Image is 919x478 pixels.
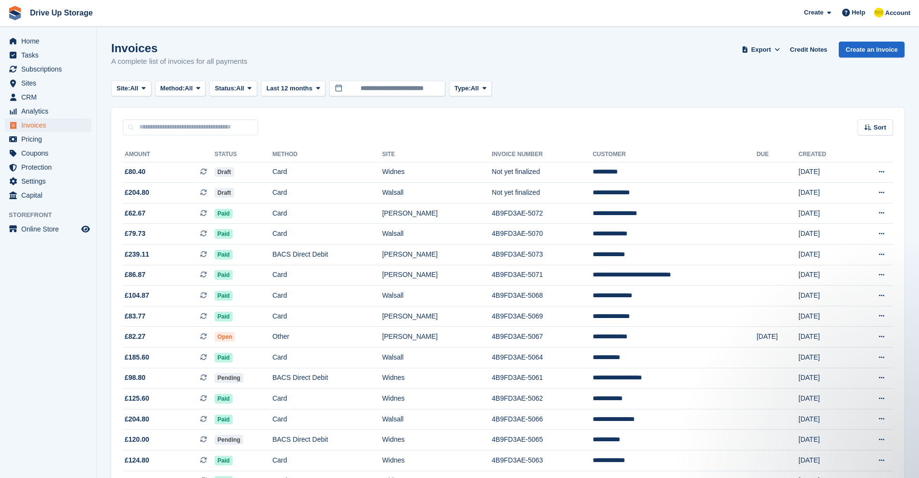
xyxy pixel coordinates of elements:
a: menu [5,222,91,236]
span: Paid [215,250,233,260]
td: BACS Direct Debit [272,430,382,450]
td: Walsall [382,286,492,306]
span: Settings [21,174,79,188]
td: [DATE] [799,450,853,471]
td: [DATE] [757,327,799,348]
td: Other [272,327,382,348]
td: 4B9FD3AE-5068 [492,286,593,306]
span: Help [852,8,865,17]
span: Paid [215,270,233,280]
td: Card [272,409,382,430]
td: [DATE] [799,162,853,183]
span: Storefront [9,210,96,220]
span: Pending [215,373,243,383]
td: [DATE] [799,327,853,348]
td: [DATE] [799,224,853,245]
span: Create [804,8,823,17]
span: £62.67 [125,208,146,218]
td: [DATE] [799,306,853,327]
button: Type: All [449,81,492,97]
span: £125.60 [125,393,149,404]
a: menu [5,90,91,104]
span: Sites [21,76,79,90]
span: Capital [21,188,79,202]
td: [DATE] [799,409,853,430]
td: [DATE] [799,245,853,265]
span: Last 12 months [266,84,312,93]
span: Paid [215,312,233,321]
td: Card [272,162,382,183]
span: Invoices [21,118,79,132]
td: Widnes [382,162,492,183]
td: 4B9FD3AE-5072 [492,203,593,224]
a: menu [5,104,91,118]
a: Create an Invoice [839,42,904,58]
span: CRM [21,90,79,104]
td: BACS Direct Debit [272,368,382,389]
img: stora-icon-8386f47178a22dfd0bd8f6a31ec36ba5ce8667c1dd55bd0f319d3a0aa187defe.svg [8,6,22,20]
a: menu [5,160,91,174]
td: 4B9FD3AE-5070 [492,224,593,245]
span: Method: [160,84,185,93]
p: A complete list of invoices for all payments [111,56,248,67]
td: Widnes [382,450,492,471]
td: 4B9FD3AE-5073 [492,245,593,265]
img: Crispin Vitoria [874,8,884,17]
a: menu [5,118,91,132]
span: Paid [215,353,233,362]
td: Card [272,389,382,409]
td: Widnes [382,368,492,389]
td: Not yet finalized [492,162,593,183]
span: £98.80 [125,373,146,383]
span: Paid [215,415,233,424]
span: £79.73 [125,229,146,239]
span: Paid [215,229,233,239]
span: £104.87 [125,290,149,301]
td: 4B9FD3AE-5062 [492,389,593,409]
td: [DATE] [799,286,853,306]
span: £124.80 [125,455,149,465]
td: [PERSON_NAME] [382,265,492,286]
a: menu [5,146,91,160]
a: menu [5,76,91,90]
td: 4B9FD3AE-5064 [492,348,593,368]
td: Card [272,183,382,203]
td: Card [272,224,382,245]
th: Created [799,147,853,162]
span: Pricing [21,132,79,146]
button: Method: All [155,81,206,97]
td: [DATE] [799,203,853,224]
td: Widnes [382,389,492,409]
a: Preview store [80,223,91,235]
th: Status [215,147,273,162]
span: £204.80 [125,414,149,424]
button: Last 12 months [261,81,325,97]
span: Paid [215,291,233,301]
td: Card [272,286,382,306]
td: Walsall [382,183,492,203]
span: £86.87 [125,270,146,280]
td: 4B9FD3AE-5071 [492,265,593,286]
span: Status: [215,84,236,93]
td: [DATE] [799,183,853,203]
a: menu [5,48,91,62]
td: [DATE] [799,368,853,389]
span: Tasks [21,48,79,62]
td: [PERSON_NAME] [382,203,492,224]
td: [DATE] [799,430,853,450]
span: Paid [215,456,233,465]
span: Draft [215,188,234,198]
td: [PERSON_NAME] [382,327,492,348]
h1: Invoices [111,42,248,55]
button: Status: All [209,81,257,97]
td: Walsall [382,348,492,368]
span: Type: [454,84,471,93]
a: menu [5,62,91,76]
td: Card [272,348,382,368]
span: Online Store [21,222,79,236]
span: £82.27 [125,332,146,342]
span: £204.80 [125,188,149,198]
th: Customer [593,147,757,162]
span: Coupons [21,146,79,160]
td: Card [272,306,382,327]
